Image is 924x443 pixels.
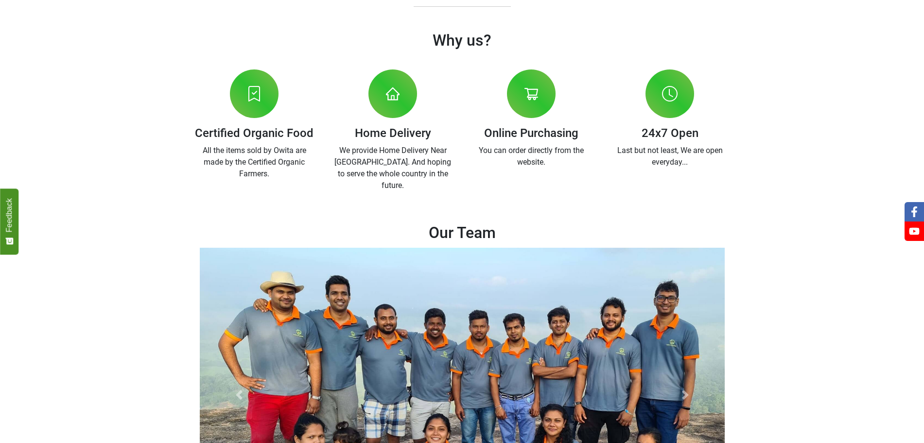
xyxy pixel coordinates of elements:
p: Last but not least, We are open everyday... [608,145,732,168]
h4: Home Delivery [331,125,455,141]
p: We provide Home Delivery Near [GEOGRAPHIC_DATA]. And hoping to serve the whole country in the fut... [331,145,455,191]
h4: Online Purchasing [470,125,593,141]
h2: Our Team [192,222,732,243]
h4: 24x7 Open [608,125,732,141]
h4: Certified Organic Food [192,125,316,141]
p: You can order directly from the website. [470,145,593,168]
p: All the items sold by Owita are made by the Certified Organic Farmers. [192,145,316,180]
h2: Why us? [192,30,732,51]
span: Feedback [5,198,14,232]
